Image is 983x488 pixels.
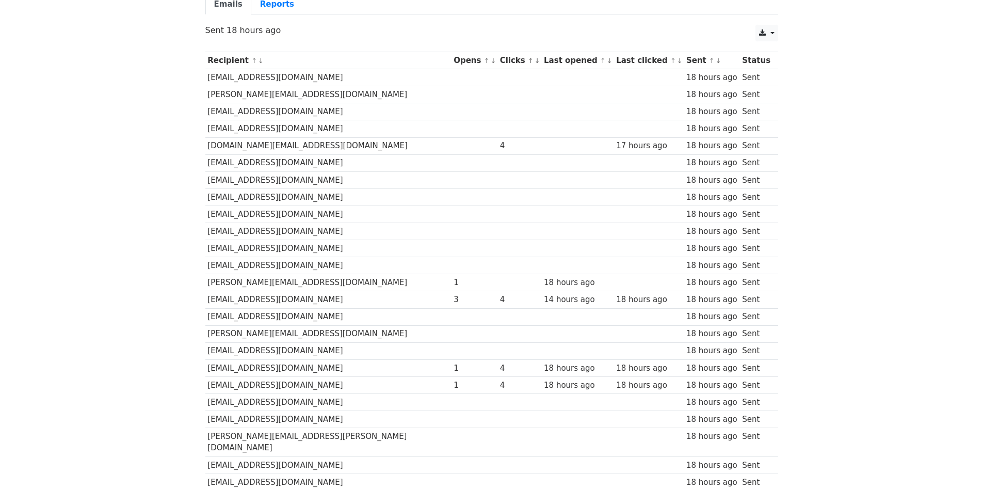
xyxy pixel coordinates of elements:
td: Sent [739,69,772,86]
td: Sent [739,359,772,376]
div: 18 hours ago [686,226,737,238]
div: 18 hours ago [686,294,737,306]
div: 18 hours ago [686,260,737,272]
a: ↑ [528,57,534,65]
td: [EMAIL_ADDRESS][DOMAIN_NAME] [205,393,452,411]
td: Sent [739,86,772,103]
div: 聊天小工具 [931,438,983,488]
div: 1 [454,277,495,289]
div: 18 hours ago [686,89,737,101]
th: Sent [684,52,739,69]
td: [EMAIL_ADDRESS][DOMAIN_NAME] [205,411,452,428]
iframe: Chat Widget [931,438,983,488]
div: 18 hours ago [544,380,611,391]
td: [EMAIL_ADDRESS][DOMAIN_NAME] [205,359,452,376]
td: Sent [739,274,772,291]
div: 18 hours ago [544,363,611,374]
td: Sent [739,137,772,154]
td: Sent [739,206,772,223]
th: Opens [451,52,497,69]
div: 18 hours ago [686,328,737,340]
div: 18 hours ago [616,380,681,391]
th: Status [739,52,772,69]
td: [EMAIL_ADDRESS][DOMAIN_NAME] [205,69,452,86]
td: [DOMAIN_NAME][EMAIL_ADDRESS][DOMAIN_NAME] [205,137,452,154]
td: Sent [739,188,772,206]
p: Sent 18 hours ago [205,25,778,36]
a: ↓ [716,57,721,65]
td: Sent [739,120,772,137]
div: 18 hours ago [686,414,737,426]
td: Sent [739,325,772,342]
a: ↓ [607,57,613,65]
td: [EMAIL_ADDRESS][DOMAIN_NAME] [205,223,452,240]
div: 18 hours ago [686,460,737,471]
td: [EMAIL_ADDRESS][DOMAIN_NAME] [205,376,452,393]
td: [PERSON_NAME][EMAIL_ADDRESS][DOMAIN_NAME] [205,274,452,291]
div: 18 hours ago [544,277,611,289]
div: 18 hours ago [686,72,737,84]
td: Sent [739,376,772,393]
td: Sent [739,291,772,308]
td: [EMAIL_ADDRESS][DOMAIN_NAME] [205,308,452,325]
div: 3 [454,294,495,306]
div: 18 hours ago [686,431,737,443]
div: 18 hours ago [686,363,737,374]
th: Recipient [205,52,452,69]
th: Clicks [497,52,541,69]
td: [EMAIL_ADDRESS][DOMAIN_NAME] [205,342,452,359]
div: 4 [500,380,539,391]
td: [EMAIL_ADDRESS][DOMAIN_NAME] [205,103,452,120]
div: 17 hours ago [616,140,681,152]
th: Last clicked [614,52,684,69]
td: Sent [739,428,772,457]
td: [EMAIL_ADDRESS][DOMAIN_NAME] [205,120,452,137]
td: Sent [739,223,772,240]
div: 18 hours ago [616,294,681,306]
td: Sent [739,393,772,411]
td: Sent [739,342,772,359]
div: 18 hours ago [686,380,737,391]
td: Sent [739,103,772,120]
div: 18 hours ago [686,157,737,169]
td: [EMAIL_ADDRESS][DOMAIN_NAME] [205,257,452,274]
td: Sent [739,456,772,474]
div: 18 hours ago [686,277,737,289]
div: 14 hours ago [544,294,611,306]
td: [PERSON_NAME][EMAIL_ADDRESS][DOMAIN_NAME] [205,325,452,342]
div: 18 hours ago [686,243,737,255]
div: 18 hours ago [686,123,737,135]
td: [EMAIL_ADDRESS][DOMAIN_NAME] [205,240,452,257]
div: 18 hours ago [686,192,737,203]
td: [EMAIL_ADDRESS][DOMAIN_NAME] [205,188,452,206]
td: [EMAIL_ADDRESS][DOMAIN_NAME] [205,456,452,474]
td: [EMAIL_ADDRESS][DOMAIN_NAME] [205,206,452,223]
td: [EMAIL_ADDRESS][DOMAIN_NAME] [205,171,452,188]
div: 1 [454,380,495,391]
a: ↑ [600,57,606,65]
div: 18 hours ago [686,175,737,186]
a: ↓ [490,57,496,65]
div: 4 [500,140,539,152]
td: Sent [739,154,772,171]
div: 18 hours ago [686,345,737,357]
td: [PERSON_NAME][EMAIL_ADDRESS][DOMAIN_NAME] [205,86,452,103]
div: 18 hours ago [686,106,737,118]
div: 18 hours ago [616,363,681,374]
a: ↑ [251,57,257,65]
div: 18 hours ago [686,397,737,408]
a: ↑ [484,57,490,65]
td: [EMAIL_ADDRESS][DOMAIN_NAME] [205,154,452,171]
a: ↑ [709,57,715,65]
a: ↑ [670,57,676,65]
a: ↓ [677,57,683,65]
a: ↓ [535,57,540,65]
div: 4 [500,363,539,374]
div: 18 hours ago [686,311,737,323]
td: Sent [739,411,772,428]
td: Sent [739,257,772,274]
td: Sent [739,171,772,188]
div: 18 hours ago [686,209,737,221]
div: 18 hours ago [686,140,737,152]
a: ↓ [258,57,264,65]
